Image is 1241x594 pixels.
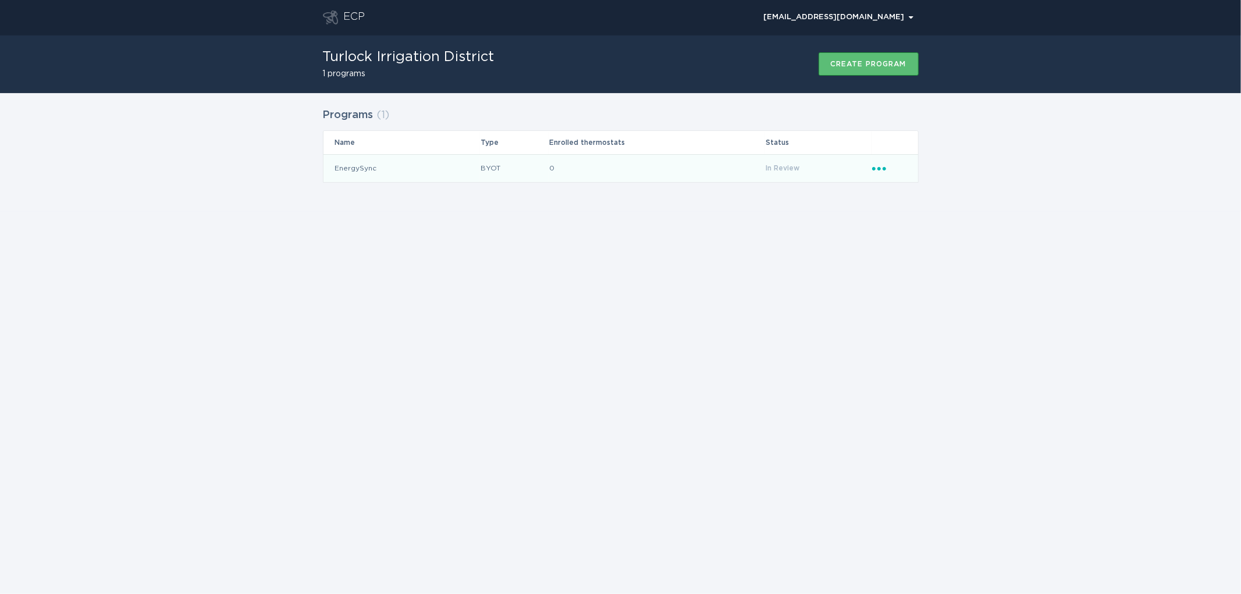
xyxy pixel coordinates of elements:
h1: Turlock Irrigation District [323,50,495,64]
div: Create program [831,61,906,67]
div: ECP [344,10,365,24]
div: Popover menu [872,162,906,175]
span: In Review [766,165,799,172]
div: [EMAIL_ADDRESS][DOMAIN_NAME] [764,14,913,21]
td: BYOT [480,154,549,182]
button: Go to dashboard [323,10,338,24]
button: Open user account details [759,9,919,26]
tr: Table Headers [323,131,918,154]
th: Enrolled thermostats [549,131,765,154]
button: Create program [819,52,919,76]
span: ( 1 ) [377,110,390,120]
th: Status [765,131,871,154]
th: Type [480,131,549,154]
td: 0 [549,154,765,182]
th: Name [323,131,480,154]
tr: 6a5fabe6d4a54d99a8180ee5d7809849 [323,154,918,182]
h2: Programs [323,105,374,126]
div: Popover menu [759,9,919,26]
td: EnergySync [323,154,480,182]
h2: 1 programs [323,70,495,78]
